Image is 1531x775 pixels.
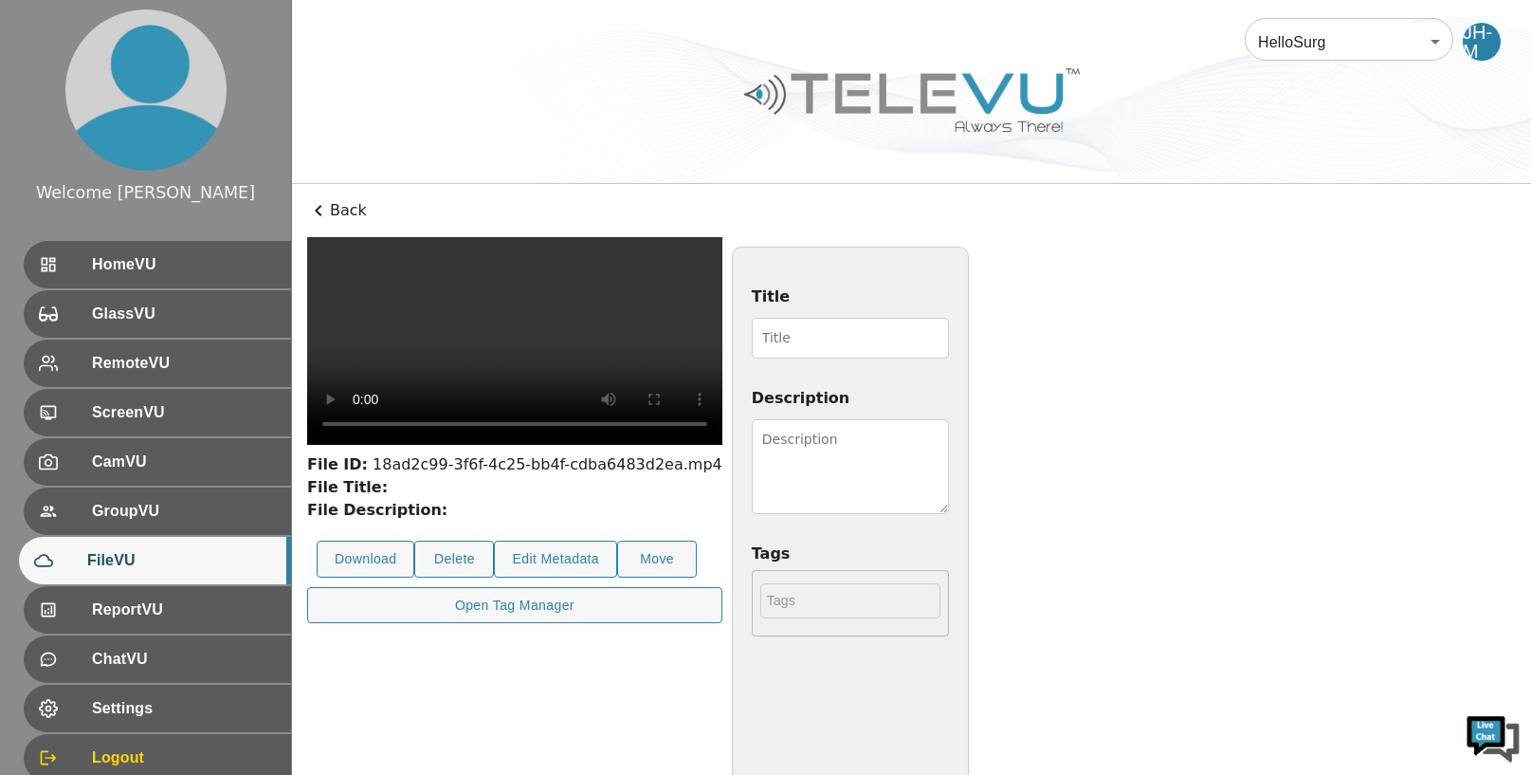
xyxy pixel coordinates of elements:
[24,586,291,634] div: ReportVU
[92,352,276,375] span: RemoteVU
[36,180,255,205] div: Welcome [PERSON_NAME]
[752,318,949,359] input: Title
[24,241,291,288] div: HomeVU
[741,61,1083,139] img: Logo
[92,401,276,424] span: ScreenVU
[92,648,276,671] span: ChatVU
[307,453,722,476] div: 18ad2c99-3f6f-4c25-bb4f-cdba6483d2ea.mp4
[311,9,356,55] div: Minimize live chat window
[307,587,722,624] button: Open Tag Manager
[1465,709,1522,766] img: Chat Widget
[307,501,447,519] strong: File Description:
[92,451,276,473] span: CamVU
[99,100,319,124] div: Chat with us now
[9,518,361,584] textarea: Type your message and hit 'Enter'
[110,239,262,431] span: We're online!
[752,543,949,565] label: Tags
[317,541,414,578] button: Download
[92,599,276,621] span: ReportVU
[24,636,291,683] div: ChatVU
[414,541,494,578] button: Delete
[1463,23,1501,61] div: JH-M
[307,455,368,473] strong: File ID:
[752,286,949,308] label: Title
[92,253,276,276] span: HomeVU
[92,747,276,769] span: Logout
[92,697,276,720] span: Settings
[24,290,291,338] div: GlassVU
[92,500,276,523] span: GroupVU
[752,387,949,410] label: Description
[24,389,291,436] div: ScreenVU
[32,88,80,136] img: d_736959983_company_1615157101543_736959983
[24,488,291,535] div: GroupVU
[617,541,697,578] button: Move
[24,685,291,732] div: Settings
[494,541,617,578] button: Edit Metadata
[87,549,276,572] span: FileVU
[24,438,291,486] div: CamVU
[307,199,1516,222] p: Back
[24,340,291,387] div: RemoteVU
[760,583,940,618] input: Tags
[1245,15,1453,68] div: HelloSurg
[19,537,291,584] div: FileVU
[65,9,227,171] img: profile.png
[307,478,388,496] strong: File Title:
[92,303,276,325] span: GlassVU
